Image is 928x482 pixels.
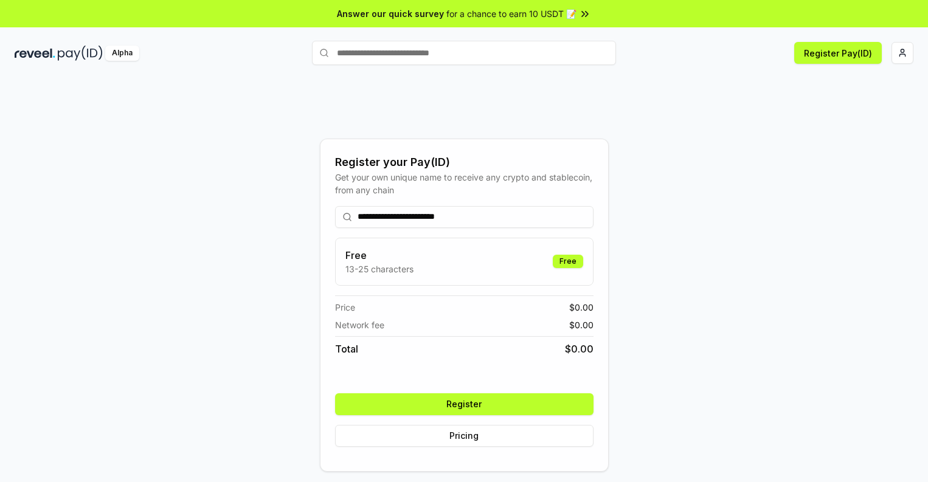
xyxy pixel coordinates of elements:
[105,46,139,61] div: Alpha
[446,7,577,20] span: for a chance to earn 10 USDT 📝
[335,393,594,415] button: Register
[565,342,594,356] span: $ 0.00
[345,263,414,275] p: 13-25 characters
[794,42,882,64] button: Register Pay(ID)
[335,342,358,356] span: Total
[335,425,594,447] button: Pricing
[569,318,594,331] span: $ 0.00
[15,46,55,61] img: reveel_dark
[569,301,594,314] span: $ 0.00
[335,301,355,314] span: Price
[337,7,444,20] span: Answer our quick survey
[345,248,414,263] h3: Free
[58,46,103,61] img: pay_id
[335,318,384,331] span: Network fee
[335,154,594,171] div: Register your Pay(ID)
[335,171,594,196] div: Get your own unique name to receive any crypto and stablecoin, from any chain
[553,255,583,268] div: Free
